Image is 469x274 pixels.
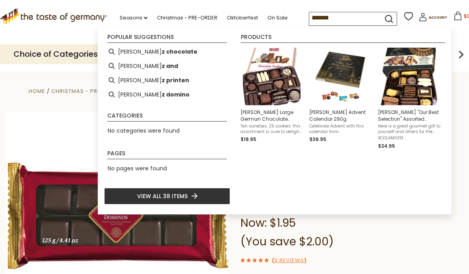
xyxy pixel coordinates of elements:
[157,14,217,22] a: Christmas - PRE-ORDER
[104,87,230,102] li: lambertz domino
[378,48,440,150] a: [PERSON_NAME] "Our Best Selection" Assorted Gourmet Cookies in Black Gift Tin, 17.6 ozHere is a g...
[162,62,178,71] b: z and
[241,34,445,43] li: Products
[240,123,303,135] span: Ten varieties, 25 cookies: this assortment is sure to delight any chocolate-dipped cookie lovers....
[309,136,326,143] span: $36.95
[269,215,296,231] span: $1.95
[378,109,440,122] span: [PERSON_NAME] "Our Best Selection" Assorted Gourmet Cookies in Black Gift Tin, 17.6 oz
[98,27,452,214] div: Instant Search Results
[104,59,230,73] li: lambertz and
[419,13,447,24] a: Account
[274,257,304,265] a: 3 Reviews
[429,15,447,20] span: Account
[453,46,469,62] img: next arrow
[104,188,230,205] li: View all 38 items
[240,215,267,231] label: Now:
[108,127,180,135] span: No categories were found
[162,47,198,56] b: z chocolate
[104,73,230,87] li: lambertz printen
[162,90,190,99] b: z domino
[378,123,440,135] span: Here is a great gourmet gift to yourself and others for the holiday season. From [GEOGRAPHIC_DATA...
[108,164,167,172] span: No pages were found
[309,123,372,135] span: Celebrate Advent with this calendar from [PERSON_NAME]! This calendar has an assortment of 4 [PER...
[104,44,230,59] li: lambertz chocolate
[51,87,123,95] a: Christmas - PRE-ORDER
[306,44,375,153] li: Lambertz Advent Calendar 290g
[272,257,306,264] span: ( )
[120,14,147,22] a: Seasons
[240,234,334,249] span: (You save $2.00)
[162,76,189,85] b: z printen
[107,34,227,43] li: Popular suggestions
[240,136,256,143] span: $18.95
[378,143,395,149] span: $24.95
[240,109,303,122] span: [PERSON_NAME] Large German Chocolate Cookie Assortment, 17.6 oz.
[375,44,444,153] li: Lambertz "Our Best Selection" Assorted Gourmet Cookies in Black Gift Tin, 17.6 oz
[240,48,303,150] a: [PERSON_NAME] Large German Chocolate Cookie Assortment, 17.6 oz.Ten varieties, 25 cookies: this a...
[137,192,188,201] span: View all 38 items
[309,48,372,150] a: [PERSON_NAME] Advent Calendar 290gCelebrate Advent with this calendar from [PERSON_NAME]! This ca...
[107,113,227,122] li: Categories
[107,151,227,159] li: Pages
[309,109,372,122] span: [PERSON_NAME] Advent Calendar 290g
[267,14,288,22] a: On Sale
[227,14,258,22] a: Oktoberfest
[29,87,45,95] a: Home
[237,44,306,153] li: Lambertz Large German Chocolate Cookie Assortment, 17.6 oz.
[378,135,440,141] span: XCOLAM0013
